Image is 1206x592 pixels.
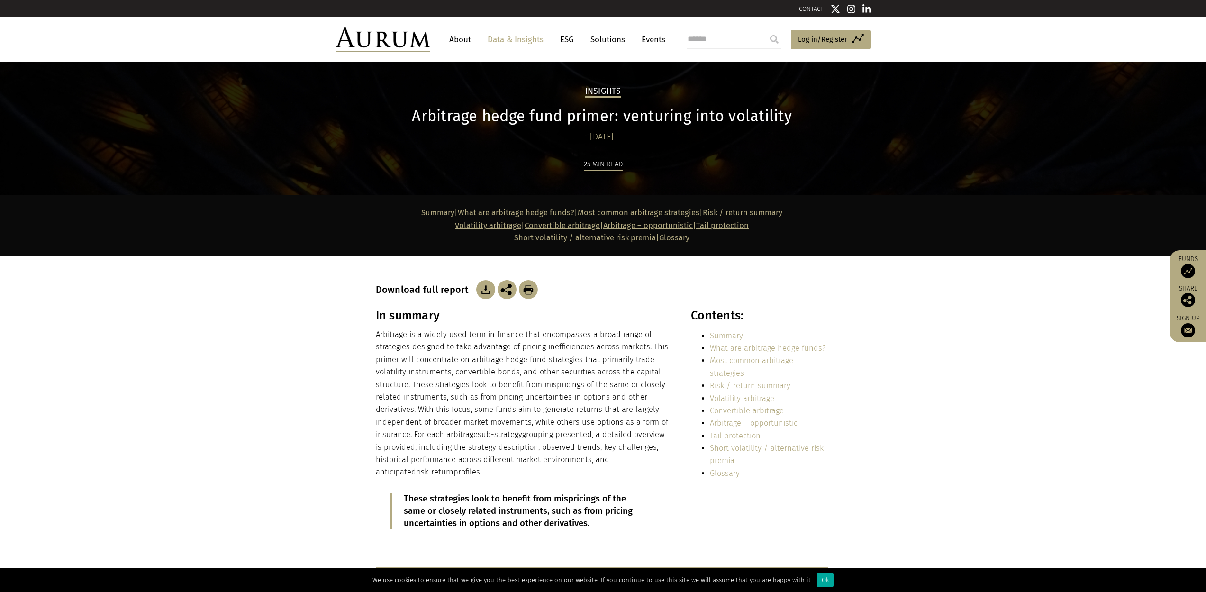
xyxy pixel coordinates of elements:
[525,221,600,230] a: Convertible arbitrage
[376,130,828,144] div: [DATE]
[478,430,522,439] span: sub-strategy
[555,31,579,48] a: ESG
[416,467,453,476] span: risk-return
[710,381,790,390] a: Risk / return summary
[1175,255,1201,278] a: Funds
[376,309,671,323] h3: In summary
[1175,314,1201,337] a: Sign up
[710,444,824,465] a: Short volatility / alternative risk premia
[1181,323,1195,337] img: Sign up to our newsletter
[584,158,623,171] div: 25 min read
[455,221,696,230] strong: | | |
[578,208,699,217] a: Most common arbitrage strategies
[455,221,521,230] a: Volatility arbitrage
[336,27,430,52] img: Aurum
[710,431,761,440] a: Tail protection
[603,221,693,230] a: Arbitrage – opportunistic
[476,280,495,299] img: Download Article
[376,284,474,295] h3: Download full report
[376,328,671,479] p: Arbitrage is a widely used term in finance that encompasses a broad range of strategies designed ...
[799,5,824,12] a: CONTACT
[831,4,840,14] img: Twitter icon
[585,86,621,98] h2: Insights
[458,208,574,217] a: What are arbitrage hedge funds?
[1175,285,1201,307] div: Share
[847,4,856,14] img: Instagram icon
[421,208,454,217] a: Summary
[710,344,825,353] a: What are arbitrage hedge funds?
[376,107,828,126] h1: Arbitrage hedge fund primer: venturing into volatility
[659,233,689,242] a: Glossary
[444,31,476,48] a: About
[798,34,847,45] span: Log in/Register
[691,309,828,323] h3: Contents:
[710,419,798,428] a: Arbitrage – opportunistic
[498,280,517,299] img: Share this post
[1181,293,1195,307] img: Share this post
[765,30,784,49] input: Submit
[404,493,644,530] p: These strategies look to benefit from mispricings of the same or closely related instruments, suc...
[1181,264,1195,278] img: Access Funds
[703,208,782,217] a: Risk / return summary
[637,31,665,48] a: Events
[710,406,784,415] a: Convertible arbitrage
[710,394,774,403] a: Volatility arbitrage
[710,356,793,377] a: Most common arbitrage strategies
[710,331,743,340] a: Summary
[862,4,871,14] img: Linkedin icon
[514,233,689,242] span: |
[519,280,538,299] img: Download Article
[710,469,740,478] a: Glossary
[514,233,656,242] a: Short volatility / alternative risk premia
[696,221,749,230] a: Tail protection
[483,31,548,48] a: Data & Insights
[817,573,834,587] div: Ok
[791,30,871,50] a: Log in/Register
[586,31,630,48] a: Solutions
[421,208,703,217] strong: | | |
